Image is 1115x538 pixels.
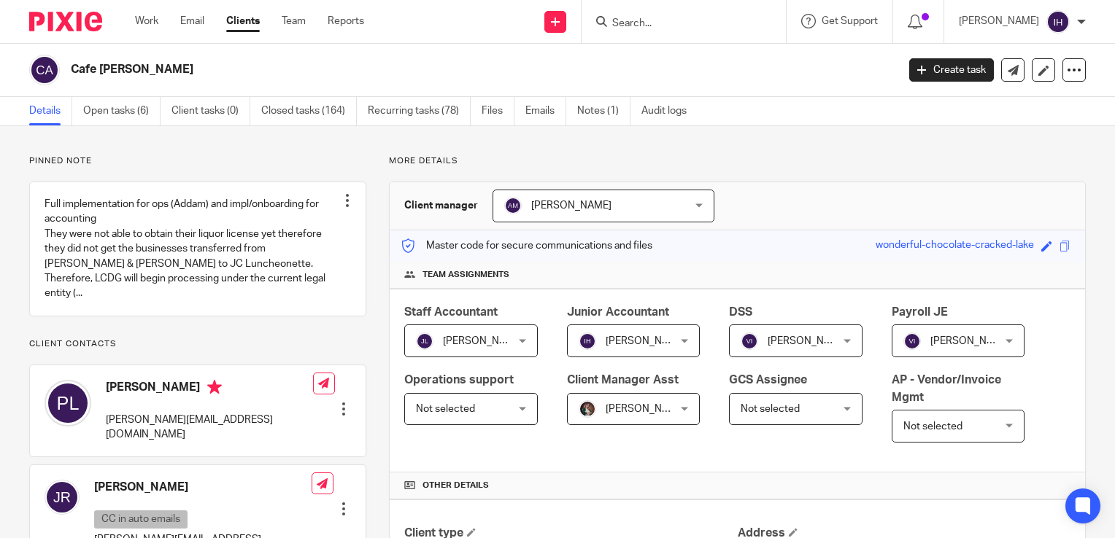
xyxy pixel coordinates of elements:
a: Work [135,14,158,28]
a: Notes (1) [577,97,630,125]
p: Master code for secure communications and files [401,238,652,253]
span: Not selected [903,421,962,432]
span: [PERSON_NAME] [443,336,523,346]
span: DSS [729,306,752,318]
img: Profile%20picture%20JUS.JPG [579,400,596,418]
img: svg%3E [903,332,921,350]
p: Pinned note [29,155,366,167]
a: Email [180,14,204,28]
img: svg%3E [45,380,91,426]
a: Client tasks (0) [171,97,250,125]
img: svg%3E [45,480,80,515]
a: Details [29,97,72,125]
h4: [PERSON_NAME] [94,480,312,495]
span: [PERSON_NAME] [531,200,611,211]
span: Client Manager Asst [567,374,679,386]
p: [PERSON_NAME][EMAIL_ADDRESS][DOMAIN_NAME] [106,413,313,443]
span: [PERSON_NAME] [606,336,686,346]
a: Reports [328,14,364,28]
a: Recurring tasks (78) [368,97,471,125]
a: Create task [909,58,994,82]
img: svg%3E [504,197,522,214]
p: Client contacts [29,338,366,350]
span: Get Support [822,16,878,26]
img: svg%3E [416,332,433,350]
a: Files [482,97,514,125]
p: CC in auto emails [94,510,188,529]
h3: Client manager [404,198,478,213]
a: Open tasks (6) [83,97,161,125]
img: svg%3E [1046,10,1070,34]
span: AP - Vendor/Invoice Mgmt [892,374,1001,402]
span: Other details [423,480,489,491]
p: More details [389,155,1086,167]
i: Primary [207,380,222,394]
div: wonderful-chocolate-cracked-lake [876,238,1034,254]
span: Team assignments [423,269,509,281]
span: [PERSON_NAME] [768,336,848,346]
input: Search [611,17,742,31]
h2: Cafe [PERSON_NAME] [71,62,724,77]
span: GCS Assignee [729,374,807,386]
a: Audit logs [641,97,698,125]
p: [PERSON_NAME] [959,14,1039,28]
a: Team [282,14,306,28]
img: svg%3E [741,332,758,350]
span: [PERSON_NAME] [606,404,686,414]
a: Clients [226,14,260,28]
h4: [PERSON_NAME] [106,380,313,398]
a: Emails [525,97,566,125]
span: Not selected [416,404,475,414]
span: Junior Accountant [567,306,669,318]
span: Not selected [741,404,800,414]
img: svg%3E [579,332,596,350]
img: Pixie [29,12,102,31]
img: svg%3E [29,55,60,85]
span: [PERSON_NAME] [930,336,1011,346]
span: Staff Accountant [404,306,498,318]
a: Closed tasks (164) [261,97,357,125]
span: Payroll JE [892,306,948,318]
span: Operations support [404,374,514,386]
